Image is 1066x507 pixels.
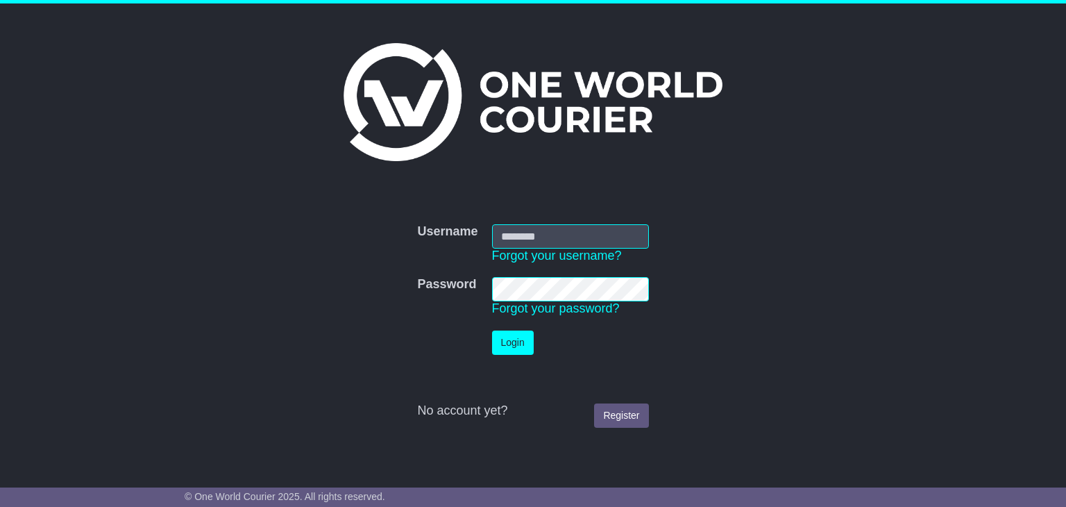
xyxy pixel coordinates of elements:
[185,491,385,502] span: © One World Courier 2025. All rights reserved.
[417,404,648,419] div: No account yet?
[594,404,648,428] a: Register
[417,224,477,240] label: Username
[344,43,722,161] img: One World
[492,301,620,315] a: Forgot your password?
[492,249,622,263] a: Forgot your username?
[417,277,476,292] label: Password
[492,331,534,355] button: Login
